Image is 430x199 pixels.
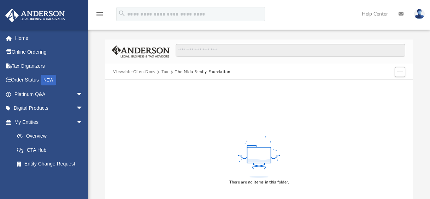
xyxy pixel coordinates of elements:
i: search [118,10,126,17]
a: Tax Organizers [5,59,94,73]
span: arrow_drop_down [76,101,90,116]
button: Viewable-ClientDocs [113,69,155,75]
a: Home [5,31,94,45]
span: arrow_drop_down [76,115,90,129]
img: User Pic [414,9,425,19]
a: Overview [10,129,94,143]
a: Binder Walkthrough [10,171,94,185]
a: CTA Hub [10,143,94,157]
a: Platinum Q&Aarrow_drop_down [5,87,94,101]
a: Entity Change Request [10,157,94,171]
a: Order StatusNEW [5,73,94,88]
button: Tax [161,69,169,75]
span: arrow_drop_down [76,87,90,102]
button: Add [395,67,405,77]
a: menu [95,13,104,18]
i: menu [95,10,104,18]
img: Anderson Advisors Platinum Portal [3,8,67,22]
input: Search files and folders [176,44,405,57]
div: There are no items in this folder. [229,179,289,186]
a: My Entitiesarrow_drop_down [5,115,94,129]
button: The Nida Family Foundation [175,69,230,75]
div: NEW [41,75,56,85]
a: Digital Productsarrow_drop_down [5,101,94,115]
a: Online Ordering [5,45,94,59]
